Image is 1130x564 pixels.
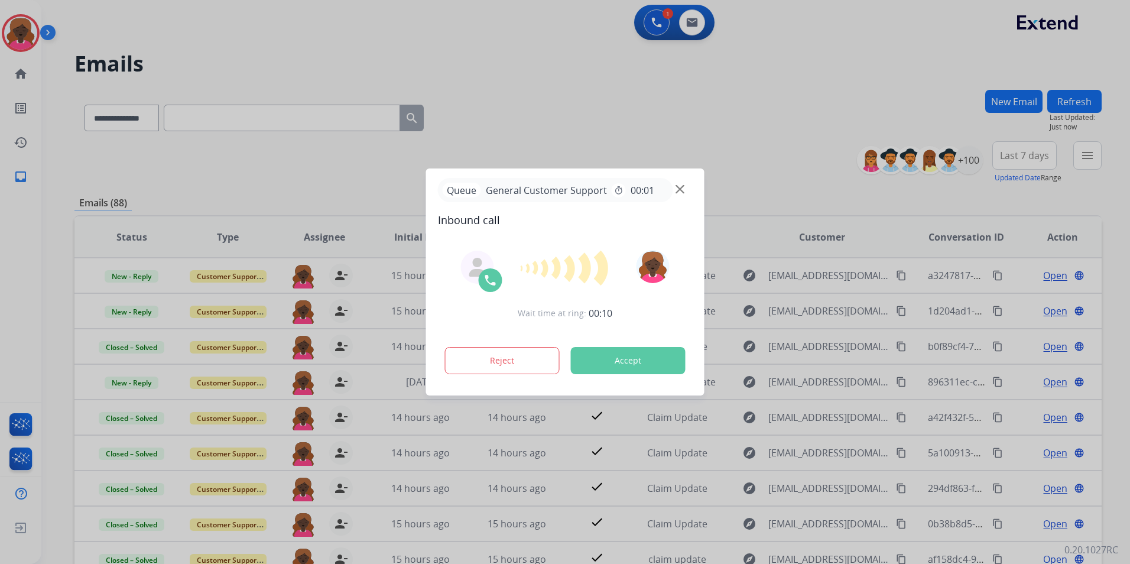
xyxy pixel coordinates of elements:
span: General Customer Support [481,183,612,197]
p: Queue [443,183,481,197]
img: close-button [676,185,684,194]
span: Inbound call [438,212,693,228]
p: 0.20.1027RC [1064,543,1118,557]
mat-icon: timer [614,186,624,195]
img: agent-avatar [468,258,487,277]
button: Accept [571,347,686,374]
img: call-icon [483,273,498,287]
span: Wait time at ring: [518,307,586,319]
span: 00:10 [589,306,612,320]
button: Reject [445,347,560,374]
span: 00:01 [631,183,654,197]
img: avatar [636,250,669,283]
